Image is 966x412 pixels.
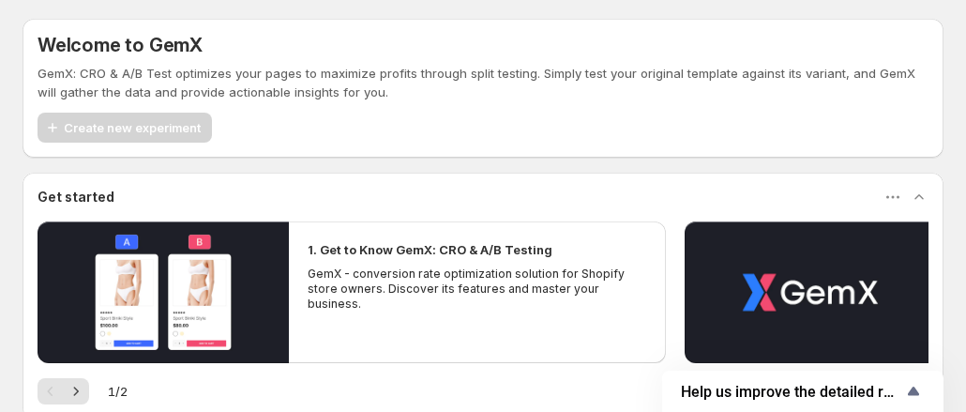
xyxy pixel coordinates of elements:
p: GemX - conversion rate optimization solution for Shopify store owners. Discover its features and ... [308,267,647,312]
button: Show survey - Help us improve the detailed report for A/B campaigns [681,380,925,403]
h3: Get started [38,188,114,206]
p: GemX: CRO & A/B Test optimizes your pages to maximize profits through split testing. Simply test ... [38,64,928,101]
button: Play video [685,221,936,363]
button: Next [63,378,89,404]
span: Help us improve the detailed report for A/B campaigns [681,383,902,401]
button: Play video [38,221,289,363]
nav: Pagination [38,378,89,404]
h5: Welcome to GemX [38,34,928,56]
span: 1 / 2 [108,382,128,401]
h2: 1. Get to Know GemX: CRO & A/B Testing [308,240,552,259]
